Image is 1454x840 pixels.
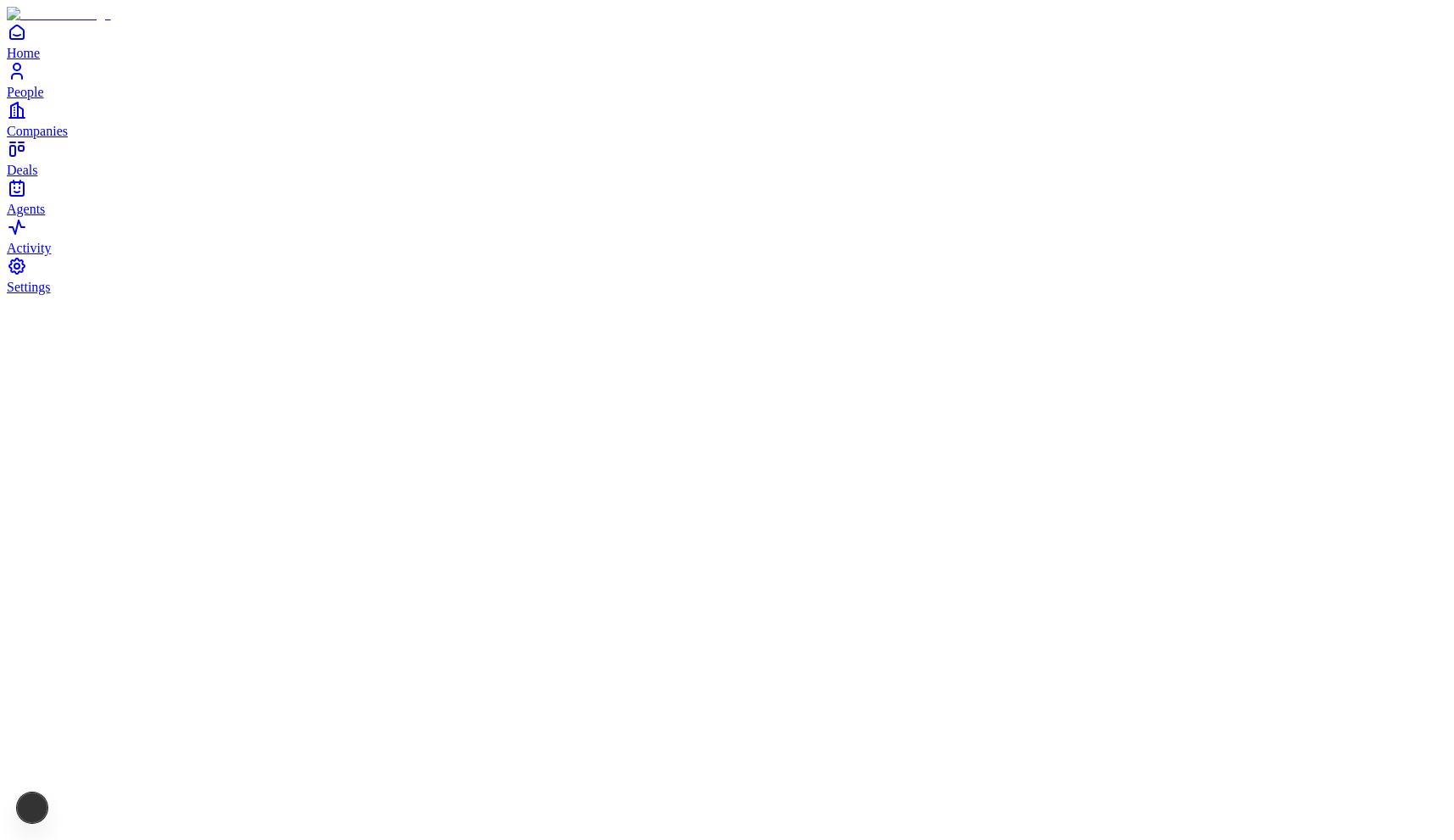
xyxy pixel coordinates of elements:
span: Home [7,46,40,60]
span: Activity [7,241,51,255]
a: Home [7,22,1447,60]
span: Companies [7,124,68,138]
span: Agents [7,202,45,216]
a: Activity [7,217,1447,255]
a: Settings [7,256,1447,294]
a: Agents [7,178,1447,216]
span: Deals [7,163,37,177]
img: Item Brain Logo [7,7,111,22]
a: Deals [7,139,1447,177]
a: Companies [7,100,1447,138]
a: People [7,61,1447,99]
span: Settings [7,280,51,294]
span: People [7,85,44,99]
